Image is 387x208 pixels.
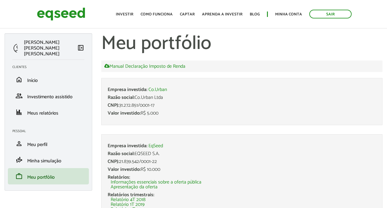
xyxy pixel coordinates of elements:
a: financeMeus relatórios [12,109,84,116]
span: person [15,140,23,147]
h1: Meu portfólio [101,33,382,54]
span: finance [15,109,23,116]
a: Manual Declaração Imposto de Renda [104,63,185,69]
div: R$ 5.000 [108,111,376,116]
a: Relatório 1T 2019 [111,202,145,207]
a: Como funciona [141,12,173,16]
span: Relatórios: [108,173,130,181]
li: Meu perfil [8,135,89,152]
a: finance_modeMinha simulação [12,156,84,164]
span: Razão social: [108,93,135,102]
span: finance_mode [15,156,23,164]
span: Relatórios trimestrais: [108,191,154,199]
a: Minha conta [275,12,302,16]
div: R$ 10.000 [108,167,376,172]
a: Co.Urban [148,87,167,92]
a: Relatório 4T 2018 [111,197,145,202]
a: Informações essenciais sobre a oferta pública [111,180,201,185]
span: Meu perfil [27,141,47,149]
a: Blog [250,12,260,16]
span: Valor investido: [108,109,141,117]
a: EqSeed [148,144,163,148]
span: Empresa investida: [108,86,147,94]
span: left_panel_close [77,44,84,51]
a: personMeu perfil [12,140,84,147]
h2: Clientes [12,65,89,69]
li: Meu portfólio [8,168,89,184]
li: Minha simulação [8,152,89,168]
li: Meus relatórios [8,104,89,120]
a: Apresentação da oferta [111,185,158,190]
span: home [15,76,23,83]
span: Minha simulação [27,157,61,165]
span: Meu portfólio [27,173,55,181]
a: Sair [309,10,352,18]
div: EQSEED S.A. [108,151,376,156]
span: CNPJ: [108,101,119,109]
div: 21.839.542/0001-22 [108,159,376,164]
a: Investir [116,12,133,16]
a: Captar [180,12,195,16]
a: workMeu portfólio [12,173,84,180]
div: 31.272.851/0001-17 [108,103,376,108]
li: Início [8,71,89,88]
span: Início [27,76,38,85]
a: Aprenda a investir [202,12,242,16]
p: [PERSON_NAME] [PERSON_NAME] [PERSON_NAME] [24,40,77,57]
span: Empresa investida: [108,142,147,150]
span: CNPJ: [108,158,119,166]
a: Colapsar menu [77,44,84,53]
span: group [15,92,23,99]
div: Co.Urban Ltda [108,95,376,100]
span: work [15,173,23,180]
span: Investimento assistido [27,93,73,101]
span: Valor investido: [108,165,141,174]
a: groupInvestimento assistido [12,92,84,99]
span: Meus relatórios [27,109,58,117]
li: Investimento assistido [8,88,89,104]
a: homeInício [12,76,84,83]
span: Razão social: [108,150,135,158]
img: EqSeed [37,6,85,22]
h2: Pessoal [12,129,89,133]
